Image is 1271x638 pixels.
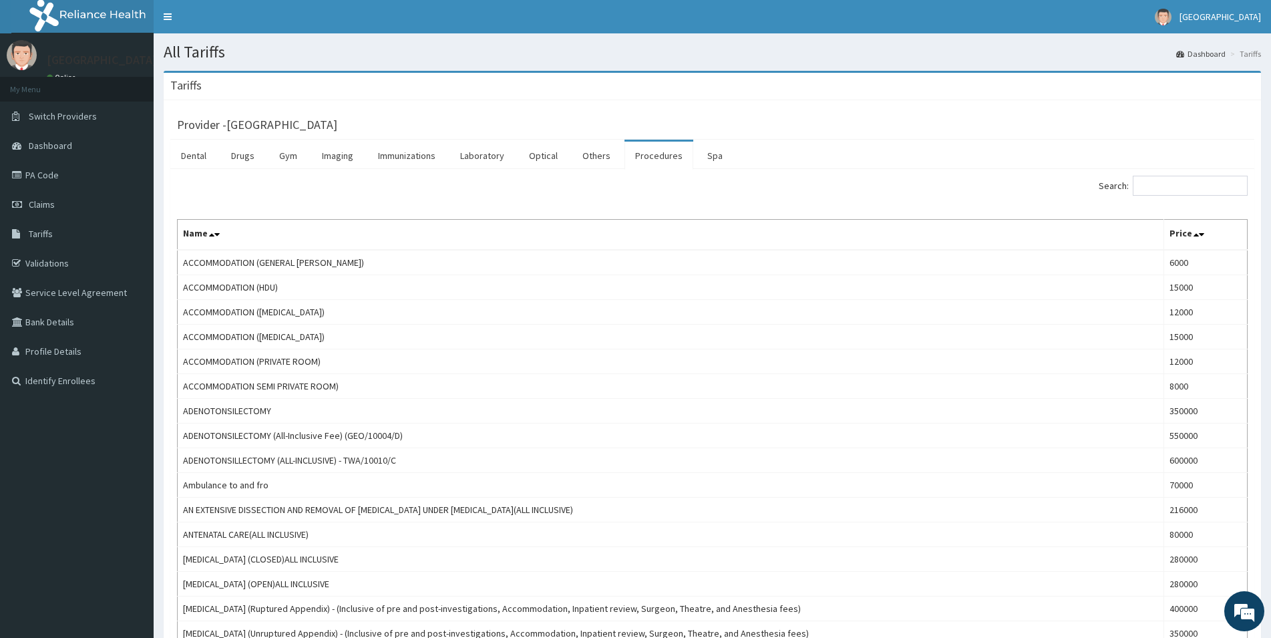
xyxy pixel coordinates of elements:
[1163,498,1247,522] td: 216000
[178,300,1164,325] td: ACCOMMODATION ([MEDICAL_DATA])
[178,547,1164,572] td: [MEDICAL_DATA] (CLOSED)ALL INCLUSIVE
[178,374,1164,399] td: ACCOMMODATION SEMI PRIVATE ROOM)
[1163,349,1247,374] td: 12000
[178,473,1164,498] td: Ambulance to and fro
[1163,572,1247,597] td: 280000
[1227,48,1261,59] li: Tariffs
[1163,522,1247,547] td: 80000
[178,448,1164,473] td: ADENOTONSILLECTOMY (ALL-INCLUSIVE) - TWA/10010/C
[47,73,79,82] a: Online
[518,142,568,170] a: Optical
[7,365,254,412] textarea: Type your message and hit 'Enter'
[1163,448,1247,473] td: 600000
[69,75,224,92] div: Chat with us now
[29,228,53,240] span: Tariffs
[29,110,97,122] span: Switch Providers
[164,43,1261,61] h1: All Tariffs
[268,142,308,170] a: Gym
[47,54,157,66] p: [GEOGRAPHIC_DATA]
[178,597,1164,621] td: [MEDICAL_DATA] (Ruptured Appendix) - (Inclusive of pre and post-investigations, Accommodation, In...
[178,399,1164,424] td: ADENOTONSILECTOMY
[697,142,733,170] a: Spa
[1163,300,1247,325] td: 12000
[1176,48,1226,59] a: Dashboard
[1163,547,1247,572] td: 280000
[1163,473,1247,498] td: 70000
[1163,597,1247,621] td: 400000
[178,275,1164,300] td: ACCOMMODATION (HDU)
[177,119,337,131] h3: Provider - [GEOGRAPHIC_DATA]
[170,79,202,92] h3: Tariffs
[7,40,37,70] img: User Image
[220,142,265,170] a: Drugs
[219,7,251,39] div: Minimize live chat window
[178,498,1164,522] td: AN EXTENSIVE DISSECTION AND REMOVAL OF [MEDICAL_DATA] UNDER [MEDICAL_DATA](ALL INCLUSIVE)
[367,142,446,170] a: Immunizations
[25,67,54,100] img: d_794563401_company_1708531726252_794563401
[1163,275,1247,300] td: 15000
[1163,220,1247,251] th: Price
[170,142,217,170] a: Dental
[624,142,693,170] a: Procedures
[1163,399,1247,424] td: 350000
[29,140,72,152] span: Dashboard
[178,325,1164,349] td: ACCOMMODATION ([MEDICAL_DATA])
[178,250,1164,275] td: ACCOMMODATION (GENERAL [PERSON_NAME])
[572,142,621,170] a: Others
[1155,9,1171,25] img: User Image
[178,572,1164,597] td: [MEDICAL_DATA] (OPEN)ALL INCLUSIVE
[178,424,1164,448] td: ADENOTONSILECTOMY (All-Inclusive Fee) (GEO/10004/D)
[1163,325,1247,349] td: 15000
[1099,176,1248,196] label: Search:
[1163,374,1247,399] td: 8000
[29,198,55,210] span: Claims
[449,142,515,170] a: Laboratory
[178,522,1164,547] td: ANTENATAL CARE(ALL INCLUSIVE)
[311,142,364,170] a: Imaging
[178,349,1164,374] td: ACCOMMODATION (PRIVATE ROOM)
[1179,11,1261,23] span: [GEOGRAPHIC_DATA]
[77,168,184,303] span: We're online!
[1163,250,1247,275] td: 6000
[178,220,1164,251] th: Name
[1133,176,1248,196] input: Search:
[1163,424,1247,448] td: 550000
